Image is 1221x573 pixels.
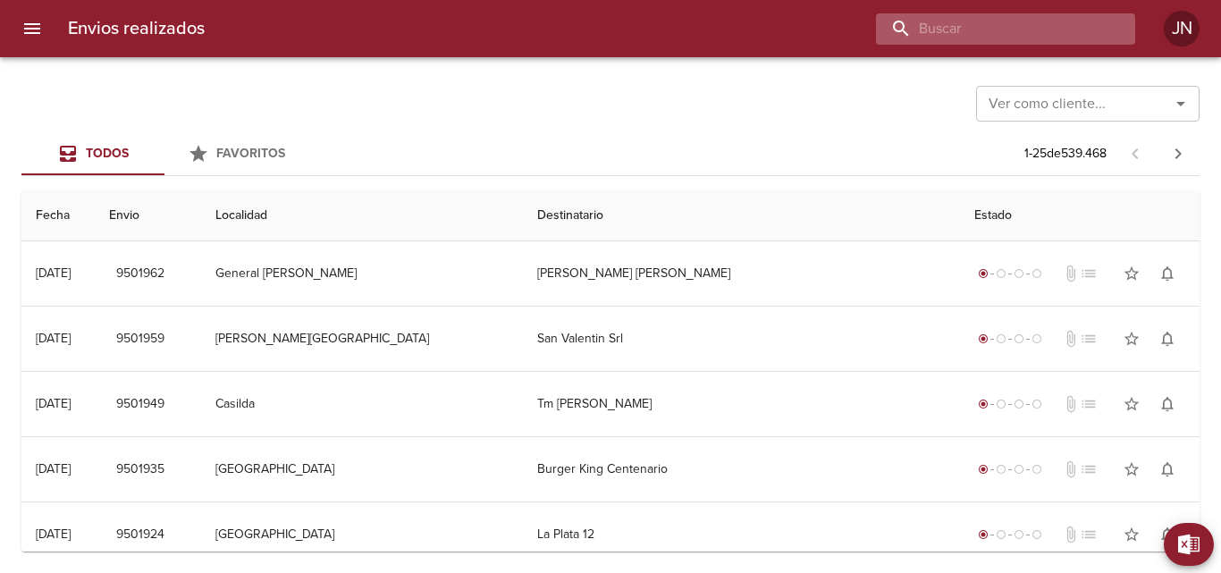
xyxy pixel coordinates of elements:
span: 9501935 [116,459,164,481]
td: [GEOGRAPHIC_DATA] [201,437,523,501]
div: Generado [974,395,1046,413]
span: 9501924 [116,524,164,546]
span: radio_button_checked [978,399,989,409]
button: Agregar a favoritos [1114,451,1149,487]
p: 1 - 25 de 539.468 [1024,145,1107,163]
button: menu [11,7,54,50]
span: radio_button_unchecked [1014,333,1024,344]
span: radio_button_checked [978,464,989,475]
span: notifications_none [1158,265,1176,282]
div: [DATE] [36,527,71,542]
th: Estado [960,190,1200,241]
th: Localidad [201,190,523,241]
span: No tiene pedido asociado [1080,460,1098,478]
span: No tiene pedido asociado [1080,330,1098,348]
span: radio_button_unchecked [996,268,1006,279]
span: radio_button_checked [978,333,989,344]
span: 9501962 [116,263,164,285]
span: star_border [1123,265,1141,282]
span: notifications_none [1158,330,1176,348]
td: Burger King Centenario [523,437,960,501]
span: radio_button_unchecked [996,464,1006,475]
span: radio_button_unchecked [996,333,1006,344]
span: notifications_none [1158,526,1176,544]
div: Tabs Envios [21,132,307,175]
button: 9501949 [109,388,172,421]
th: Destinatario [523,190,960,241]
span: radio_button_unchecked [1032,529,1042,540]
span: radio_button_unchecked [1032,399,1042,409]
td: San Valentin Srl [523,307,960,371]
button: Activar notificaciones [1149,321,1185,357]
button: Agregar a favoritos [1114,321,1149,357]
span: star_border [1123,526,1141,544]
th: Envio [95,190,201,241]
span: No tiene pedido asociado [1080,526,1098,544]
span: star_border [1123,460,1141,478]
span: radio_button_unchecked [1032,333,1042,344]
div: Generado [974,526,1046,544]
span: No tiene documentos adjuntos [1062,526,1080,544]
span: radio_button_unchecked [1014,529,1024,540]
th: Fecha [21,190,95,241]
button: Agregar a favoritos [1114,256,1149,291]
td: General [PERSON_NAME] [201,241,523,306]
span: Pagina anterior [1114,144,1157,162]
div: [DATE] [36,265,71,281]
div: Generado [974,330,1046,348]
span: radio_button_unchecked [1014,268,1024,279]
div: JN [1164,11,1200,46]
button: 9501924 [109,518,172,552]
span: radio_button_unchecked [1014,464,1024,475]
span: radio_button_unchecked [1032,464,1042,475]
button: 9501959 [109,323,172,356]
span: 9501959 [116,328,164,350]
span: No tiene pedido asociado [1080,395,1098,413]
button: Activar notificaciones [1149,517,1185,552]
span: star_border [1123,330,1141,348]
button: Abrir [1168,91,1193,116]
div: Generado [974,460,1046,478]
span: radio_button_checked [978,268,989,279]
span: radio_button_unchecked [996,529,1006,540]
div: [DATE] [36,396,71,411]
h6: Envios realizados [68,14,205,43]
span: Favoritos [216,146,285,161]
span: radio_button_unchecked [1014,399,1024,409]
div: Abrir información de usuario [1164,11,1200,46]
span: notifications_none [1158,460,1176,478]
td: [PERSON_NAME] [PERSON_NAME] [523,241,960,306]
div: [DATE] [36,331,71,346]
button: Activar notificaciones [1149,386,1185,422]
button: Activar notificaciones [1149,451,1185,487]
span: radio_button_checked [978,529,989,540]
span: Pagina siguiente [1157,132,1200,175]
span: 9501949 [116,393,164,416]
div: Generado [974,265,1046,282]
button: 9501935 [109,453,172,486]
span: Todos [86,146,129,161]
td: La Plata 12 [523,502,960,567]
button: Activar notificaciones [1149,256,1185,291]
button: Agregar a favoritos [1114,517,1149,552]
span: No tiene documentos adjuntos [1062,330,1080,348]
button: Exportar Excel [1164,523,1214,566]
span: notifications_none [1158,395,1176,413]
span: radio_button_unchecked [1032,268,1042,279]
button: Agregar a favoritos [1114,386,1149,422]
button: 9501962 [109,257,172,291]
td: Casilda [201,372,523,436]
span: No tiene documentos adjuntos [1062,265,1080,282]
div: [DATE] [36,461,71,476]
span: radio_button_unchecked [996,399,1006,409]
span: No tiene documentos adjuntos [1062,460,1080,478]
td: Tm [PERSON_NAME] [523,372,960,436]
td: [PERSON_NAME][GEOGRAPHIC_DATA] [201,307,523,371]
input: buscar [876,13,1105,45]
span: star_border [1123,395,1141,413]
span: No tiene documentos adjuntos [1062,395,1080,413]
span: No tiene pedido asociado [1080,265,1098,282]
td: [GEOGRAPHIC_DATA] [201,502,523,567]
